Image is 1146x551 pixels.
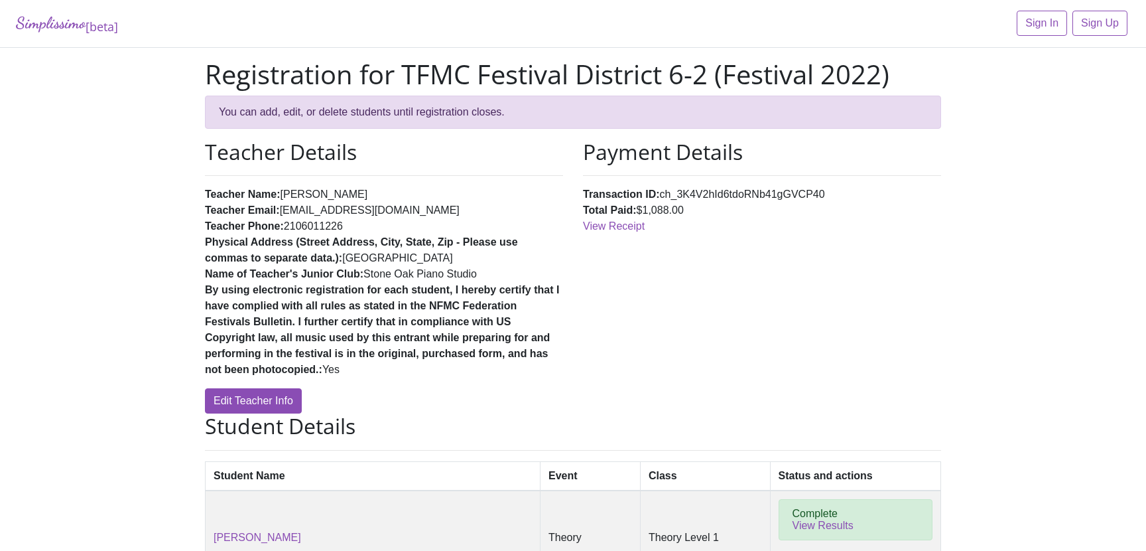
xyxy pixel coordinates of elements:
li: [PERSON_NAME] [205,187,563,202]
th: Status and actions [770,461,940,491]
a: Edit Teacher Info [205,388,302,414]
th: Event [540,461,640,491]
strong: Transaction ID: [583,189,660,200]
strong: Physical Address (Street Address, City, State, Zip - Please use commas to separate data.): [205,236,518,264]
th: Class [640,461,770,491]
li: Stone Oak Piano Studio [205,266,563,282]
li: $1,088.00 [583,202,941,218]
h1: Registration for TFMC Festival District 6-2 (Festival 2022) [205,58,941,90]
strong: Teacher Name: [205,189,281,200]
li: [GEOGRAPHIC_DATA] [205,234,563,266]
a: [PERSON_NAME] [214,532,301,543]
strong: Name of Teacher's Junior Club: [205,268,363,279]
a: View Receipt [583,220,645,232]
li: Yes [205,282,563,378]
h2: Payment Details [583,139,941,165]
strong: Teacher Email: [205,204,280,216]
li: 2106011226 [205,218,563,234]
a: Sign Up [1072,11,1127,36]
th: Student Name [206,461,541,491]
a: Simplissimo[beta] [16,11,118,37]
strong: By using electronic registration for each student, I hereby certify that I have complied with all... [205,284,559,375]
strong: Total Paid: [583,204,637,216]
a: View Results [793,520,854,531]
li: ch_3K4V2hId6tdoRNb41gGVCP40 [583,187,941,202]
sub: [beta] [86,19,118,35]
div: You can add, edit, or delete students until registration closes. [205,96,941,129]
h2: Teacher Details [205,139,563,165]
a: Sign In [1017,11,1067,36]
div: Complete [779,499,932,540]
h2: Student Details [205,414,941,439]
li: [EMAIL_ADDRESS][DOMAIN_NAME] [205,202,563,218]
strong: Teacher Phone: [205,220,284,232]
